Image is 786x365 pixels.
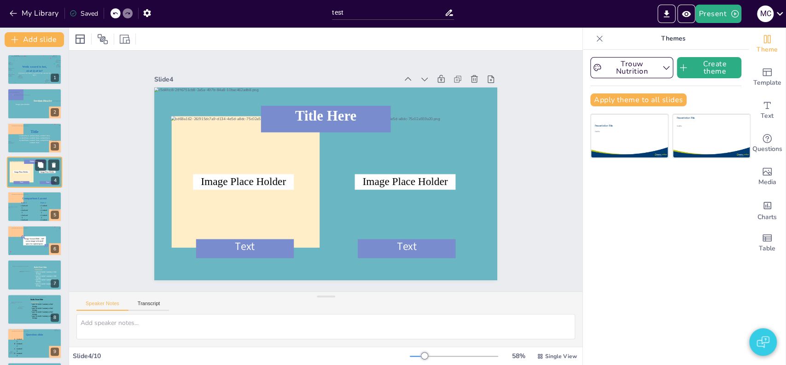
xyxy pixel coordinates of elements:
[118,32,132,46] div: Resize presentation
[595,124,640,127] div: Presentation Title
[51,348,59,356] div: 9
[51,142,59,151] div: 3
[749,127,786,160] div: Get real-time input from your audience
[757,212,777,222] span: Charts
[7,226,62,256] div: 6
[677,116,740,120] div: Presentation Title
[51,313,59,322] div: 8
[677,5,695,23] button: Preview Presentation
[7,88,62,119] div: 2
[22,219,28,223] span: Content 4
[590,93,687,106] button: Apply theme to all slides
[758,177,776,187] span: Media
[7,294,62,324] div: 8
[749,61,786,94] div: Add ready made slides
[51,177,59,185] div: 4
[48,160,59,171] button: Delete Slide
[17,352,23,357] span: Content 4
[545,353,577,360] span: Single View
[749,160,786,193] div: Add images, graphics, shapes or video
[590,57,673,78] button: Trouw Nutrition
[757,45,778,55] span: Theme
[128,301,169,311] button: Transcript
[759,243,775,254] span: Table
[607,28,739,50] p: Themes
[749,94,786,127] div: Add text boxes
[677,57,741,78] button: Create theme
[41,214,47,218] span: Content 3
[7,191,62,222] div: 5
[677,125,740,127] div: Subtitle
[51,245,59,253] div: 6
[76,301,128,311] button: Speaker Notes
[19,134,50,144] span: Content here, content here, content here, content here, content here, content here, content here,...
[51,74,59,82] div: 1
[5,32,64,47] button: Add slide
[7,260,62,290] div: 7
[7,328,62,359] div: 9
[761,111,774,121] span: Text
[658,5,675,23] button: Export to PowerPoint
[507,352,530,360] div: 58 %
[695,5,741,23] button: Present
[752,144,782,154] span: Questions
[35,160,46,171] button: Duplicate Slide
[97,34,108,45] span: Position
[73,32,87,46] div: Layout
[749,193,786,226] div: Add charts and graphs
[757,5,774,23] button: M C
[51,279,59,288] div: 7
[595,131,640,133] div: Subtitle
[7,123,62,153] div: 3
[51,108,59,116] div: 2
[32,315,52,319] span: space for teacher’s summary or final message.
[7,6,63,21] button: My Library
[70,9,98,18] div: Saved
[51,211,59,219] div: 5
[73,352,410,360] div: Slide 4 / 10
[176,41,416,100] div: Slide 4
[757,6,774,22] div: M C
[753,78,781,88] span: Template
[7,54,62,85] div: 1
[749,28,786,61] div: Change the overall theme
[22,214,28,218] span: Content 3
[7,156,62,188] div: 4
[41,219,47,223] span: Content 4
[332,6,444,19] input: Insert title
[749,226,786,260] div: Add a table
